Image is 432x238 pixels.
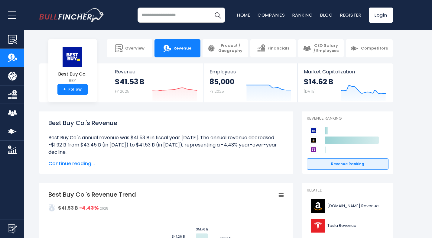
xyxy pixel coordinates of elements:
tspan: Best Buy Co.'s Revenue Trend [48,190,136,199]
span: Revenue [174,46,191,51]
img: Best Buy Co. competitors logo [310,127,317,134]
strong: $41.53 B [115,77,144,86]
h1: Best Buy Co.'s Revenue [48,118,284,127]
span: Overview [125,46,145,51]
small: [DATE] [304,89,315,94]
span: CEO Salary / Employees [313,43,339,53]
strong: 85,000 [210,77,234,86]
img: Wayfair competitors logo [310,146,317,153]
a: Ranking [292,12,313,18]
strong: -4.43% [79,204,99,211]
img: addasd [48,204,56,211]
a: Home [237,12,250,18]
a: Companies [258,12,285,18]
a: Market Capitalization $14.62 B [DATE] [298,63,392,102]
p: Related [307,188,388,193]
img: AMZN logo [310,199,326,213]
small: BBY [58,78,86,83]
span: Competitors [361,46,388,51]
span: Market Capitalization [304,69,386,75]
a: CEO Salary / Employees [298,39,344,57]
a: Revenue Ranking [307,158,388,170]
a: Register [340,12,362,18]
a: Revenue $41.53 B FY 2025 [109,63,203,102]
span: Product / Geography [218,43,243,53]
p: Revenue Ranking [307,116,388,121]
button: Search [210,8,225,23]
text: $51.76 B [196,227,208,232]
a: Revenue [154,39,200,57]
span: Financials [268,46,289,51]
img: Amazon.com competitors logo [310,137,317,144]
span: Employees [210,69,291,75]
span: Continue reading... [48,160,284,167]
strong: $14.62 B [304,77,333,86]
span: 2025 [100,206,108,211]
a: Login [369,8,393,23]
img: TSLA logo [310,219,326,233]
a: Go to homepage [39,8,104,22]
a: +Follow [57,84,88,95]
strong: + [63,87,66,92]
strong: $41.53 B [58,204,78,211]
small: FY 2025 [115,89,129,94]
a: [DOMAIN_NAME] Revenue [307,198,388,214]
a: Blog [320,12,333,18]
a: Overview [107,39,152,57]
a: Product / Geography [203,39,248,57]
a: Tesla Revenue [307,217,388,234]
span: Revenue [115,69,197,75]
a: Financials [250,39,296,57]
a: Best Buy Co. BBY [58,47,87,84]
img: bullfincher logo [39,8,104,22]
a: Employees 85,000 FY 2025 [203,63,297,102]
small: FY 2025 [210,89,224,94]
li: Best Buy Co.'s annual revenue was $41.53 B in fiscal year [DATE]. The annual revenue decreased -$... [48,134,284,156]
span: Best Buy Co. [58,72,86,77]
a: Competitors [346,39,393,57]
